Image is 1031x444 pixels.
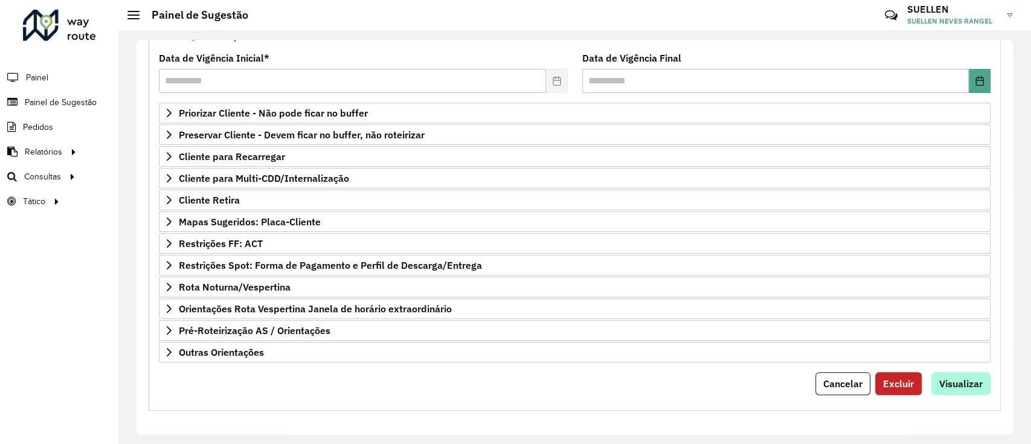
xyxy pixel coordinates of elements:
[159,103,991,123] a: Priorizar Cliente - Não pode ficar no buffer
[179,259,482,271] font: Restrições Spot: Forma de Pagamento e Perfil de Descarga/Entrega
[875,372,922,395] button: Excluir
[907,16,992,25] font: SUELLEN NEVES RANGEL
[159,233,991,254] a: Restrições FF: ACT
[152,8,248,22] font: Painel de Sugestão
[883,378,914,390] font: Excluir
[24,172,61,181] font: Consultas
[582,52,681,64] font: Data de Vigência Final
[878,2,904,28] a: Contato Rápido
[179,172,349,184] font: Cliente para Multi-CDD/Internalização
[823,378,862,390] font: Cancelar
[179,346,264,358] font: Outras Orientações
[159,298,991,319] a: Orientações Rota Vespertina Janela de horário extraordinário
[23,197,45,206] font: Tático
[179,303,452,315] font: Orientações Rota Vespertina Janela de horário extraordinário
[159,342,991,362] a: Outras Orientações
[179,281,291,293] font: Rota Noturna/Vespertina
[931,372,991,395] button: Visualizar
[159,146,991,167] a: Cliente para Recarregar
[159,52,264,64] font: Data de Vigência Inicial
[25,98,97,107] font: Painel de Sugestão
[179,324,330,336] font: Pré-Roteirização AS / Orientações
[159,211,991,232] a: Mapas Sugeridos: Placa-Cliente
[159,190,991,210] a: Cliente Retira
[159,320,991,341] a: Pré-Roteirização AS / Orientações
[179,194,240,206] font: Cliente Retira
[179,129,425,141] font: Preservar Cliente - Devem ficar no buffer, não roteirizar
[26,73,48,82] font: Painel
[179,237,263,249] font: Restrições FF: ACT
[179,150,285,162] font: Cliente para Recarregar
[179,107,368,119] font: Priorizar Cliente - Não pode ficar no buffer
[159,277,991,297] a: Rota Noturna/Vespertina
[939,378,983,390] font: Visualizar
[179,216,321,228] font: Mapas Sugeridos: Placa-Cliente
[23,123,53,132] font: Pedidos
[159,168,991,188] a: Cliente para Multi-CDD/Internalização
[907,3,949,15] font: SUELLEN
[159,30,477,42] font: Ao final, você irá pré-visualizar o formulário antes de concluir o cadastro.
[25,147,62,156] font: Relatórios
[815,372,870,395] button: Cancelar
[159,255,991,275] a: Restrições Spot: Forma de Pagamento e Perfil de Descarga/Entrega
[159,124,991,145] a: Preservar Cliente - Devem ficar no buffer, não roteirizar
[969,69,991,93] button: Escolha a data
